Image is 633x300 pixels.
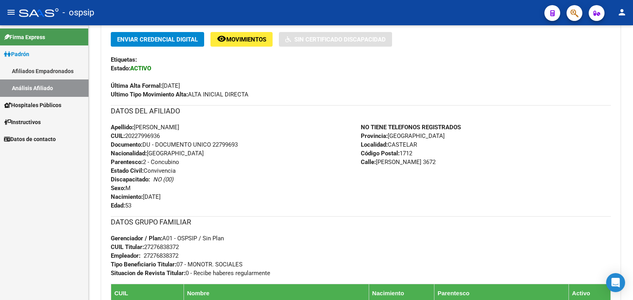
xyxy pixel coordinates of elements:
[111,132,125,140] strong: CUIL:
[111,235,224,242] span: A01 - OSPSIP / Sin Plan
[617,8,627,17] mat-icon: person
[153,176,173,183] i: NO (00)
[111,141,238,148] span: DU - DOCUMENTO UNICO 22799693
[130,65,151,72] strong: ACTIVO
[6,8,16,17] mat-icon: menu
[111,217,611,228] h3: DATOS GRUPO FAMILIAR
[111,270,186,277] strong: Situacion de Revista Titular:
[111,176,150,183] strong: Discapacitado:
[361,150,400,157] strong: Código Postal:
[111,141,142,148] strong: Documento:
[111,202,125,209] strong: Edad:
[111,252,140,259] strong: Empleador:
[4,118,41,126] span: Instructivos
[111,193,161,200] span: [DATE]
[111,261,176,268] strong: Tipo Beneficiario Titular:
[111,82,180,89] span: [DATE]
[361,158,376,166] strong: Calle:
[4,50,29,58] span: Padrón
[294,36,386,43] span: Sin Certificado Discapacidad
[111,270,270,277] span: 0 - Recibe haberes regularmente
[361,141,417,148] span: CASTELAR
[111,82,162,89] strong: Última Alta Formal:
[279,32,392,47] button: Sin Certificado Discapacidad
[111,32,204,47] button: Enviar Credencial Digital
[217,34,226,43] mat-icon: remove_red_eye
[144,251,178,260] div: 27276838372
[111,193,143,200] strong: Nacimiento:
[117,36,198,43] span: Enviar Credencial Digital
[111,158,143,166] strong: Parentesco:
[111,158,179,166] span: 2 - Concubino
[111,124,134,131] strong: Apellido:
[361,132,445,140] span: [GEOGRAPHIC_DATA]
[4,135,56,143] span: Datos de contacto
[111,167,176,174] span: Convivencia
[111,65,130,72] strong: Estado:
[111,235,162,242] strong: Gerenciador / Plan:
[361,141,388,148] strong: Localidad:
[361,132,388,140] strong: Provincia:
[111,185,125,192] strong: Sexo:
[606,273,625,292] div: Open Intercom Messenger
[111,91,188,98] strong: Ultimo Tipo Movimiento Alta:
[111,132,160,140] span: 20227996936
[111,56,137,63] strong: Etiquetas:
[111,91,248,98] span: ALTA INICIAL DIRECTA
[111,243,179,251] span: 27276838372
[111,150,204,157] span: [GEOGRAPHIC_DATA]
[4,33,45,42] span: Firma Express
[210,32,273,47] button: Movimientos
[111,106,611,117] h3: DATOS DEL AFILIADO
[111,202,131,209] span: 53
[63,4,94,21] span: - ospsip
[111,185,131,192] span: M
[111,150,147,157] strong: Nacionalidad:
[361,150,412,157] span: 1712
[226,36,266,43] span: Movimientos
[4,101,61,109] span: Hospitales Públicos
[111,167,144,174] strong: Estado Civil:
[361,124,461,131] strong: NO TIENE TELEFONOS REGISTRADOS
[361,158,436,166] span: [PERSON_NAME] 3672
[111,243,144,251] strong: CUIL Titular:
[111,124,179,131] span: [PERSON_NAME]
[111,261,243,268] span: 07 - MONOTR. SOCIALES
